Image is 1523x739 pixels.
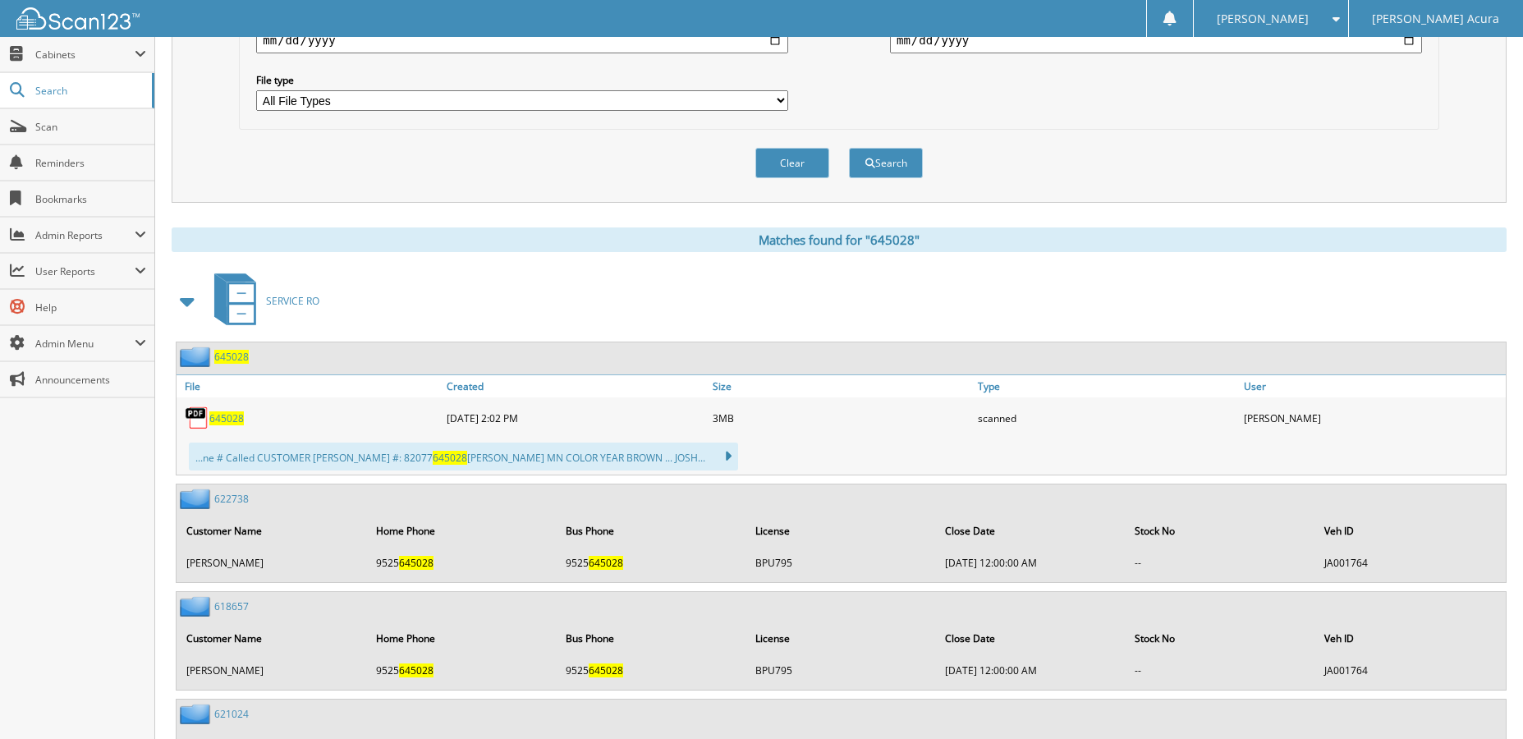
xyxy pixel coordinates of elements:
[747,549,935,576] td: BPU795
[974,375,1240,397] a: Type
[557,514,745,548] th: Bus Phone
[1240,375,1506,397] a: User
[266,294,319,308] span: SERVICE RO
[557,657,745,684] td: 9525
[1316,549,1504,576] td: JA001764
[1126,622,1314,655] th: Stock No
[557,622,745,655] th: Bus Phone
[1441,660,1523,739] iframe: Chat Widget
[747,514,935,548] th: License
[35,301,146,314] span: Help
[937,622,1125,655] th: Close Date
[35,48,135,62] span: Cabinets
[35,192,146,206] span: Bookmarks
[35,228,135,242] span: Admin Reports
[185,406,209,430] img: PDF.png
[747,657,935,684] td: BPU795
[214,492,249,506] a: 622738
[172,227,1507,252] div: Matches found for "645028"
[180,347,214,367] img: folder2.png
[709,402,975,434] div: 3MB
[443,375,709,397] a: Created
[589,556,623,570] span: 645028
[35,120,146,134] span: Scan
[189,443,738,470] div: ...ne # Called CUSTOMER [PERSON_NAME] #: 82077 [PERSON_NAME] MN COLOR YEAR BROWN ... JOSH...
[1316,514,1504,548] th: Veh ID
[35,264,135,278] span: User Reports
[180,489,214,509] img: folder2.png
[1240,402,1506,434] div: [PERSON_NAME]
[433,451,467,465] span: 645028
[443,402,709,434] div: [DATE] 2:02 PM
[849,148,923,178] button: Search
[1126,657,1314,684] td: --
[755,148,829,178] button: Clear
[180,596,214,617] img: folder2.png
[1126,549,1314,576] td: --
[937,514,1125,548] th: Close Date
[368,514,556,548] th: Home Phone
[937,657,1125,684] td: [DATE] 12:00:00 AM
[747,622,935,655] th: License
[35,84,144,98] span: Search
[16,7,140,30] img: scan123-logo-white.svg
[178,549,366,576] td: [PERSON_NAME]
[399,556,434,570] span: 645028
[35,373,146,387] span: Announcements
[368,622,556,655] th: Home Phone
[180,704,214,724] img: folder2.png
[1372,14,1499,24] span: [PERSON_NAME] Acura
[890,27,1422,53] input: end
[178,514,366,548] th: Customer Name
[256,27,788,53] input: start
[214,707,249,721] a: 621024
[399,663,434,677] span: 645028
[177,375,443,397] a: File
[974,402,1240,434] div: scanned
[35,156,146,170] span: Reminders
[214,599,249,613] a: 618657
[368,549,556,576] td: 9525
[1217,14,1309,24] span: [PERSON_NAME]
[178,622,366,655] th: Customer Name
[1316,622,1504,655] th: Veh ID
[557,549,745,576] td: 9525
[256,73,788,87] label: File type
[35,337,135,351] span: Admin Menu
[368,657,556,684] td: 9525
[709,375,975,397] a: Size
[209,411,244,425] a: 645028
[214,350,249,364] a: 645028
[178,657,366,684] td: [PERSON_NAME]
[1126,514,1314,548] th: Stock No
[204,269,319,333] a: SERVICE RO
[589,663,623,677] span: 645028
[937,549,1125,576] td: [DATE] 12:00:00 AM
[1316,657,1504,684] td: JA001764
